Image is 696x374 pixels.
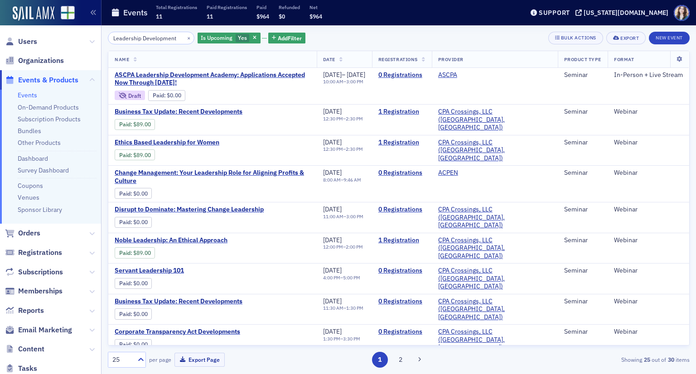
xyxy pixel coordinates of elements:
[346,146,363,152] time: 2:30 PM
[438,297,551,321] a: CPA Crossings, LLC ([GEOGRAPHIC_DATA], [GEOGRAPHIC_DATA])
[323,177,361,183] div: –
[438,206,551,230] span: CPA Crossings, LLC (Rochester, MI)
[54,6,75,21] a: View Homepage
[378,108,425,116] a: 1 Registration
[323,177,341,183] time: 8:00 AM
[323,327,342,336] span: [DATE]
[18,56,64,66] span: Organizations
[115,206,267,214] span: Disrupt to Dominate: Mastering Change Leadership
[323,336,340,342] time: 1:30 PM
[392,352,408,368] button: 2
[5,228,40,238] a: Orders
[18,248,62,258] span: Registrations
[323,168,342,177] span: [DATE]
[115,71,310,87] a: ASCPA Leadership Development Academy: Applications Accepted Now Through [DATE]!
[279,4,300,10] p: Refunded
[133,249,151,256] span: $89.00
[115,91,145,100] div: Draft
[5,286,63,296] a: Memberships
[115,139,267,147] a: Ethics Based Leadership for Women
[207,4,247,10] p: Paid Registrations
[343,274,360,281] time: 5:00 PM
[119,311,130,317] a: Paid
[614,169,683,177] div: Webinar
[115,278,152,289] div: Paid: 0 - $0
[323,275,360,281] div: –
[614,236,683,245] div: Webinar
[614,56,634,62] span: Format
[278,34,302,42] span: Add Filter
[18,75,78,85] span: Events & Products
[323,305,363,311] div: –
[438,236,551,260] a: CPA Crossings, LLC ([GEOGRAPHIC_DATA], [GEOGRAPHIC_DATA])
[5,75,78,85] a: Events & Products
[5,248,62,258] a: Registrations
[346,78,363,85] time: 3:00 PM
[115,108,267,116] span: Business Tax Update: Recent Developments
[167,92,181,99] span: $0.00
[112,355,132,364] div: 25
[279,13,285,20] span: $0
[323,107,342,115] span: [DATE]
[5,306,44,316] a: Reports
[18,267,63,277] span: Subscriptions
[564,139,601,147] div: Seminar
[323,56,335,62] span: Date
[323,71,366,79] div: –
[119,219,133,225] span: :
[378,71,425,79] a: 0 Registrations
[323,146,343,152] time: 12:30 PM
[438,328,551,352] a: CPA Crossings, LLC ([GEOGRAPHIC_DATA], [GEOGRAPHIC_DATA])
[649,33,690,41] a: New Event
[18,91,37,99] a: Events
[347,71,365,79] span: [DATE]
[323,138,342,146] span: [DATE]
[614,139,683,147] div: Webinar
[614,267,683,275] div: Webinar
[438,71,495,79] span: ASCPA
[133,121,151,128] span: $89.00
[564,236,601,245] div: Seminar
[115,328,267,336] a: Corporate Transparency Act Developments
[561,35,596,40] div: Bulk Actions
[18,228,40,238] span: Orders
[564,71,601,79] div: Seminar
[119,341,130,348] a: Paid
[438,206,551,230] a: CPA Crossings, LLC ([GEOGRAPHIC_DATA], [GEOGRAPHIC_DATA])
[174,353,225,367] button: Export Page
[18,37,37,47] span: Users
[346,305,363,311] time: 1:30 PM
[18,103,79,111] a: On-Demand Products
[323,213,343,220] time: 11:00 AM
[438,108,551,132] a: CPA Crossings, LLC ([GEOGRAPHIC_DATA], [GEOGRAPHIC_DATA])
[614,71,683,79] div: In-Person + Live Stream
[343,177,361,183] time: 9:46 AM
[323,336,360,342] div: –
[115,119,155,130] div: Paid: 1 - $8900
[119,152,133,158] span: :
[614,206,683,214] div: Webinar
[13,6,54,21] img: SailAMX
[115,267,267,275] span: Servant Leadership 101
[438,139,551,163] a: CPA Crossings, LLC ([GEOGRAPHIC_DATA], [GEOGRAPHIC_DATA])
[115,169,310,185] a: Change Management: Your Leadership Role for Aligning Profits & Culture
[378,328,425,336] a: 0 Registrations
[438,267,551,291] span: CPA Crossings, LLC (Rochester, MI)
[564,56,601,62] span: Product Type
[438,71,457,79] a: ASCPA
[323,305,343,311] time: 11:30 AM
[378,206,425,214] a: 0 Registrations
[133,341,148,348] span: $0.00
[207,13,213,20] span: 11
[18,154,48,163] a: Dashboard
[128,93,141,98] div: Draft
[115,236,267,245] a: Noble Leadership: An Ethical Approach
[309,4,322,10] p: Net
[323,146,363,152] div: –
[5,267,63,277] a: Subscriptions
[323,214,363,220] div: –
[346,213,363,220] time: 3:00 PM
[539,9,570,17] div: Support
